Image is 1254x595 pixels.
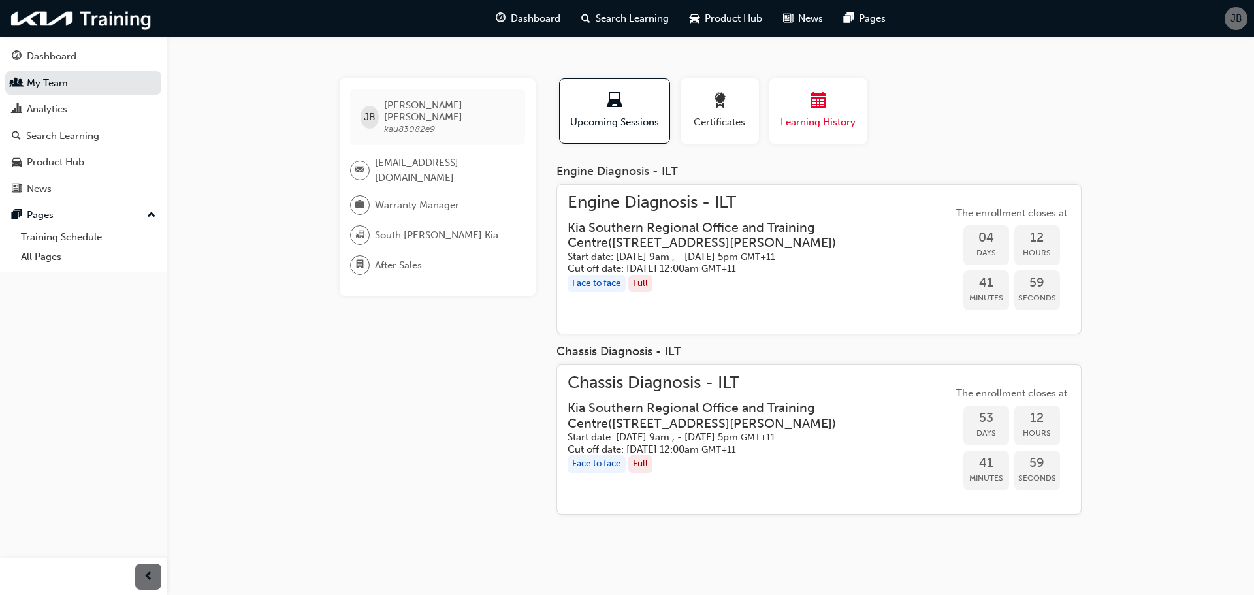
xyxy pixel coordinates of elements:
[681,78,759,144] button: Certificates
[963,471,1009,486] span: Minutes
[26,129,99,144] div: Search Learning
[963,411,1009,426] span: 53
[12,51,22,63] span: guage-icon
[568,275,626,293] div: Face to face
[963,276,1009,291] span: 41
[859,11,886,26] span: Pages
[27,102,67,117] div: Analytics
[963,231,1009,246] span: 04
[27,208,54,223] div: Pages
[485,5,571,32] a: guage-iconDashboard
[12,184,22,195] span: news-icon
[568,400,932,431] h3: Kia Southern Regional Office and Training Centre ( [STREET_ADDRESS][PERSON_NAME] )
[568,376,953,391] span: Chassis Diagnosis - ILT
[355,227,364,244] span: organisation-icon
[355,162,364,179] span: email-icon
[1014,426,1060,441] span: Hours
[833,5,896,32] a: pages-iconPages
[963,456,1009,471] span: 41
[779,115,858,130] span: Learning History
[12,157,22,169] span: car-icon
[963,246,1009,261] span: Days
[571,5,679,32] a: search-iconSearch Learning
[375,155,515,185] span: [EMAIL_ADDRESS][DOMAIN_NAME]
[741,251,775,263] span: Australian Eastern Daylight Time GMT+11
[496,10,506,27] span: guage-icon
[1230,11,1242,26] span: JB
[596,11,669,26] span: Search Learning
[701,444,736,455] span: Australian Eastern Daylight Time GMT+11
[568,443,932,456] h5: Cut off date: [DATE] 12:00am
[5,97,161,121] a: Analytics
[568,263,932,275] h5: Cut off date: [DATE] 12:00am
[798,11,823,26] span: News
[628,275,652,293] div: Full
[16,247,161,267] a: All Pages
[355,197,364,214] span: briefcase-icon
[12,131,21,142] span: search-icon
[1014,276,1060,291] span: 59
[1014,291,1060,306] span: Seconds
[783,10,793,27] span: news-icon
[559,78,670,144] button: Upcoming Sessions
[701,263,736,274] span: Australian Eastern Daylight Time GMT+11
[773,5,833,32] a: news-iconNews
[5,42,161,203] button: DashboardMy TeamAnalyticsSearch LearningProduct HubNews
[27,182,52,197] div: News
[568,195,1070,324] a: Engine Diagnosis - ILTKia Southern Regional Office and Training Centre([STREET_ADDRESS][PERSON_NA...
[384,123,435,135] span: kau83082e9
[963,291,1009,306] span: Minutes
[568,251,932,263] h5: Start date: [DATE] 9am , - [DATE] 5pm
[712,93,728,110] span: award-icon
[12,78,22,89] span: people-icon
[5,44,161,69] a: Dashboard
[690,10,699,27] span: car-icon
[5,71,161,95] a: My Team
[705,11,762,26] span: Product Hub
[1225,7,1247,30] button: JB
[5,177,161,201] a: News
[1014,456,1060,471] span: 59
[581,10,590,27] span: search-icon
[5,124,161,148] a: Search Learning
[556,165,1082,179] div: Engine Diagnosis - ILT
[5,203,161,227] button: Pages
[679,5,773,32] a: car-iconProduct Hub
[607,93,622,110] span: laptop-icon
[953,206,1070,221] span: The enrollment closes at
[147,207,156,224] span: up-icon
[1014,246,1060,261] span: Hours
[144,569,153,585] span: prev-icon
[963,426,1009,441] span: Days
[7,5,157,32] img: kia-training
[844,10,854,27] span: pages-icon
[628,455,652,473] div: Full
[570,115,660,130] span: Upcoming Sessions
[568,455,626,473] div: Face to face
[355,257,364,274] span: department-icon
[375,228,498,243] span: South [PERSON_NAME] Kia
[12,104,22,116] span: chart-icon
[5,150,161,174] a: Product Hub
[375,198,459,213] span: Warranty Manager
[690,115,749,130] span: Certificates
[568,195,953,210] span: Engine Diagnosis - ILT
[769,78,867,144] button: Learning History
[27,49,76,64] div: Dashboard
[16,227,161,248] a: Training Schedule
[511,11,560,26] span: Dashboard
[1014,411,1060,426] span: 12
[364,110,376,125] span: JB
[375,258,422,273] span: After Sales
[953,386,1070,401] span: The enrollment closes at
[811,93,826,110] span: calendar-icon
[12,210,22,221] span: pages-icon
[1014,231,1060,246] span: 12
[556,345,1082,359] div: Chassis Diagnosis - ILT
[568,220,932,251] h3: Kia Southern Regional Office and Training Centre ( [STREET_ADDRESS][PERSON_NAME] )
[568,376,1070,504] a: Chassis Diagnosis - ILTKia Southern Regional Office and Training Centre([STREET_ADDRESS][PERSON_N...
[741,432,775,443] span: Australian Eastern Daylight Time GMT+11
[27,155,84,170] div: Product Hub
